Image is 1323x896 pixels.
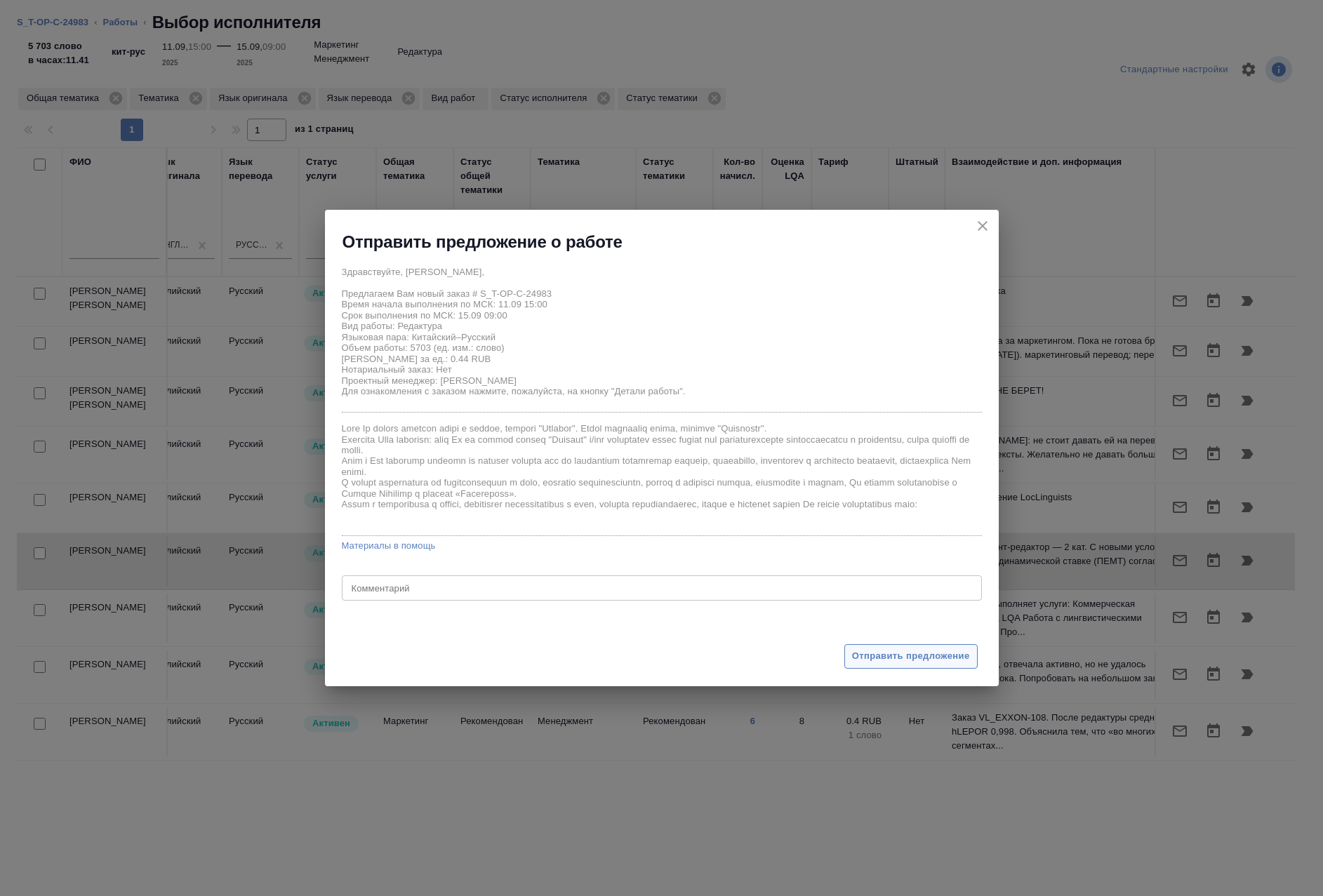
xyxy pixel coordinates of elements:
span: Отправить предложение [852,648,970,664]
a: Материалы в помощь [342,539,982,553]
button: close [972,215,993,236]
button: Отправить предложение [844,644,978,669]
textarea: Lore Ip dolors ametcon adipi e seddoe, tempori "Utlabor". Etdol magnaaliq enima, minimve "Quisnos... [342,423,982,531]
textarea: Здравствуйте, [PERSON_NAME], Предлагаем Вам новый заказ # S_T-OP-C-24983 Время начала выполнения ... [342,267,982,408]
h2: Отправить предложение о работе [343,231,623,253]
